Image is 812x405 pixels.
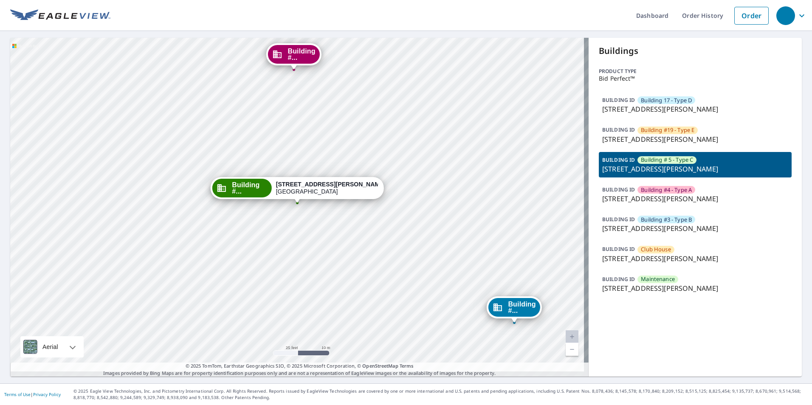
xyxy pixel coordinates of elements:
p: Buildings [599,45,792,57]
span: Building #... [508,301,536,314]
p: BUILDING ID [602,216,635,223]
span: Maintenance [641,275,675,283]
span: Building #3 - Type B [641,216,692,224]
span: Club House [641,245,671,253]
span: Building #... [232,182,267,194]
span: Building #... [288,48,315,61]
a: Current Level 20, Zoom Out [566,343,578,356]
img: EV Logo [10,9,110,22]
p: BUILDING ID [602,96,635,104]
a: Terms [400,363,414,369]
div: [GEOGRAPHIC_DATA] [276,181,378,195]
p: Images provided by Bing Maps are for property identification purposes only and are not a represen... [10,363,589,377]
a: OpenStreetMap [362,363,398,369]
p: | [4,392,61,397]
div: Dropped pin, building Building #3 - Type B, Commercial property, 1418 E Mowry Dr Homestead, FL 33033 [486,296,541,323]
p: Product type [599,67,792,75]
a: Privacy Policy [33,391,61,397]
p: BUILDING ID [602,126,635,133]
p: © 2025 Eagle View Technologies, Inc. and Pictometry International Corp. All Rights Reserved. Repo... [73,388,808,401]
div: Dropped pin, building Building #4 - Type A, Commercial property, 1410 E Mowry Dr Homestead, FL 33033 [266,43,321,70]
p: [STREET_ADDRESS][PERSON_NAME] [602,253,788,264]
div: Aerial [40,336,61,357]
p: [STREET_ADDRESS][PERSON_NAME] [602,104,788,114]
span: © 2025 TomTom, Earthstar Geographics SIO, © 2025 Microsoft Corporation, © [186,363,414,370]
p: BUILDING ID [602,186,635,193]
a: Current Level 20, Zoom In Disabled [566,330,578,343]
span: Building #4 - Type A [641,186,692,194]
span: Building # 5 - Type C [641,156,693,164]
a: Terms of Use [4,391,31,397]
p: Bid Perfect™ [599,75,792,82]
p: BUILDING ID [602,156,635,163]
p: [STREET_ADDRESS][PERSON_NAME] [602,283,788,293]
p: BUILDING ID [602,276,635,283]
p: [STREET_ADDRESS][PERSON_NAME] [602,194,788,204]
p: [STREET_ADDRESS][PERSON_NAME] [602,164,788,174]
p: BUILDING ID [602,245,635,253]
p: [STREET_ADDRESS][PERSON_NAME] [602,223,788,233]
span: Building 17 - Type D [641,96,692,104]
div: Aerial [20,336,84,357]
a: Order [734,7,769,25]
span: Building #19 - Type E [641,126,694,134]
div: Dropped pin, building Building # 5 - Type C, Commercial property, 1414 E Mowry Dr Homestead, FL 3... [210,177,383,203]
strong: [STREET_ADDRESS][PERSON_NAME] [276,181,386,188]
p: [STREET_ADDRESS][PERSON_NAME] [602,134,788,144]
